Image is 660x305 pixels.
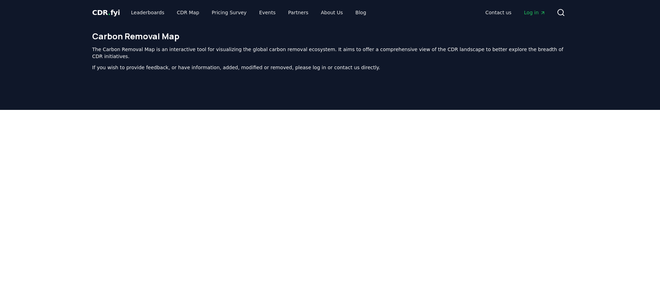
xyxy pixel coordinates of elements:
a: CDR.fyi [92,8,120,17]
a: CDR Map [171,6,205,19]
a: Partners [283,6,314,19]
p: If you wish to provide feedback, or have information, added, modified or removed, please log in o... [92,64,568,71]
span: . [108,8,111,17]
nav: Main [480,6,551,19]
p: The Carbon Removal Map is an interactive tool for visualizing the global carbon removal ecosystem... [92,46,568,60]
a: Contact us [480,6,517,19]
span: Log in [524,9,546,16]
span: CDR fyi [92,8,120,17]
a: Log in [518,6,551,19]
a: Blog [350,6,372,19]
a: About Us [315,6,348,19]
a: Pricing Survey [206,6,252,19]
a: Leaderboards [126,6,170,19]
nav: Main [126,6,372,19]
a: Events [253,6,281,19]
h1: Carbon Removal Map [92,31,568,42]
